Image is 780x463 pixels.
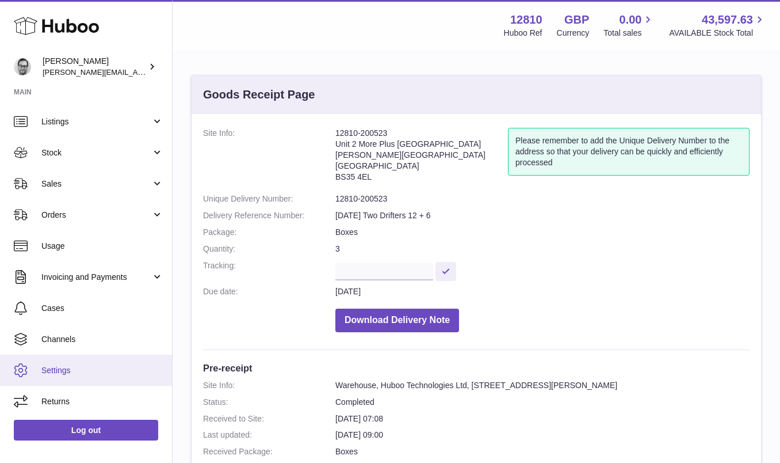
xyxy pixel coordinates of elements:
[203,446,335,457] dt: Received Package:
[32,18,56,28] div: v 4.0.25
[41,272,151,283] span: Invoicing and Payments
[203,260,335,280] dt: Tracking:
[335,380,750,391] dd: Warehouse, Huboo Technologies Ltd, [STREET_ADDRESS][PERSON_NAME]
[203,128,335,188] dt: Site Info:
[203,430,335,441] dt: Last updated:
[203,193,335,204] dt: Unique Delivery Number:
[335,309,459,332] button: Download Delivery Note
[702,12,753,28] span: 43,597.63
[203,397,335,408] dt: Status:
[203,210,335,221] dt: Delivery Reference Number:
[203,413,335,424] dt: Received to Site:
[669,28,766,39] span: AVAILABLE Stock Total
[30,30,127,39] div: Domain: [DOMAIN_NAME]
[603,12,655,39] a: 0.00 Total sales
[669,12,766,39] a: 43,597.63 AVAILABLE Stock Total
[335,430,750,441] dd: [DATE] 09:00
[43,67,231,77] span: [PERSON_NAME][EMAIL_ADDRESS][DOMAIN_NAME]
[203,227,335,238] dt: Package:
[557,28,590,39] div: Currency
[564,12,589,28] strong: GBP
[41,116,151,127] span: Listings
[41,396,163,407] span: Returns
[114,73,124,82] img: tab_keywords_by_traffic_grey.svg
[335,227,750,238] dd: Boxes
[41,241,163,252] span: Usage
[510,12,542,28] strong: 12810
[335,193,750,204] dd: 12810-200523
[41,210,151,221] span: Orders
[203,87,315,103] h3: Goods Receipt Page
[335,413,750,424] dd: [DATE] 07:08
[335,397,750,408] dd: Completed
[203,362,750,374] h3: Pre-receipt
[14,58,31,75] img: alex@digidistiller.com
[335,210,750,221] dd: [DATE] Two Drifters 12 + 6
[203,380,335,391] dt: Site Info:
[335,128,508,188] address: 12810-200523 Unit 2 More Plus [GEOGRAPHIC_DATA] [PERSON_NAME][GEOGRAPHIC_DATA] [GEOGRAPHIC_DATA] ...
[335,286,750,297] dd: [DATE]
[620,12,642,28] span: 0.00
[41,179,151,189] span: Sales
[504,28,542,39] div: Huboo Ref
[41,147,151,158] span: Stock
[41,303,163,314] span: Cases
[18,18,28,28] img: logo_orange.svg
[41,365,163,376] span: Settings
[203,244,335,255] dt: Quantity:
[127,74,194,81] div: Keywords by Traffic
[335,244,750,255] dd: 3
[203,286,335,297] dt: Due date:
[335,446,750,457] dd: Boxes
[14,420,158,441] a: Log out
[31,73,40,82] img: tab_domain_overview_orange.svg
[603,28,655,39] span: Total sales
[508,128,750,176] div: Please remember to add the Unique Delivery Number to the address so that your delivery can be qui...
[44,74,103,81] div: Domain Overview
[43,56,146,78] div: [PERSON_NAME]
[18,30,28,39] img: website_grey.svg
[41,334,163,345] span: Channels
